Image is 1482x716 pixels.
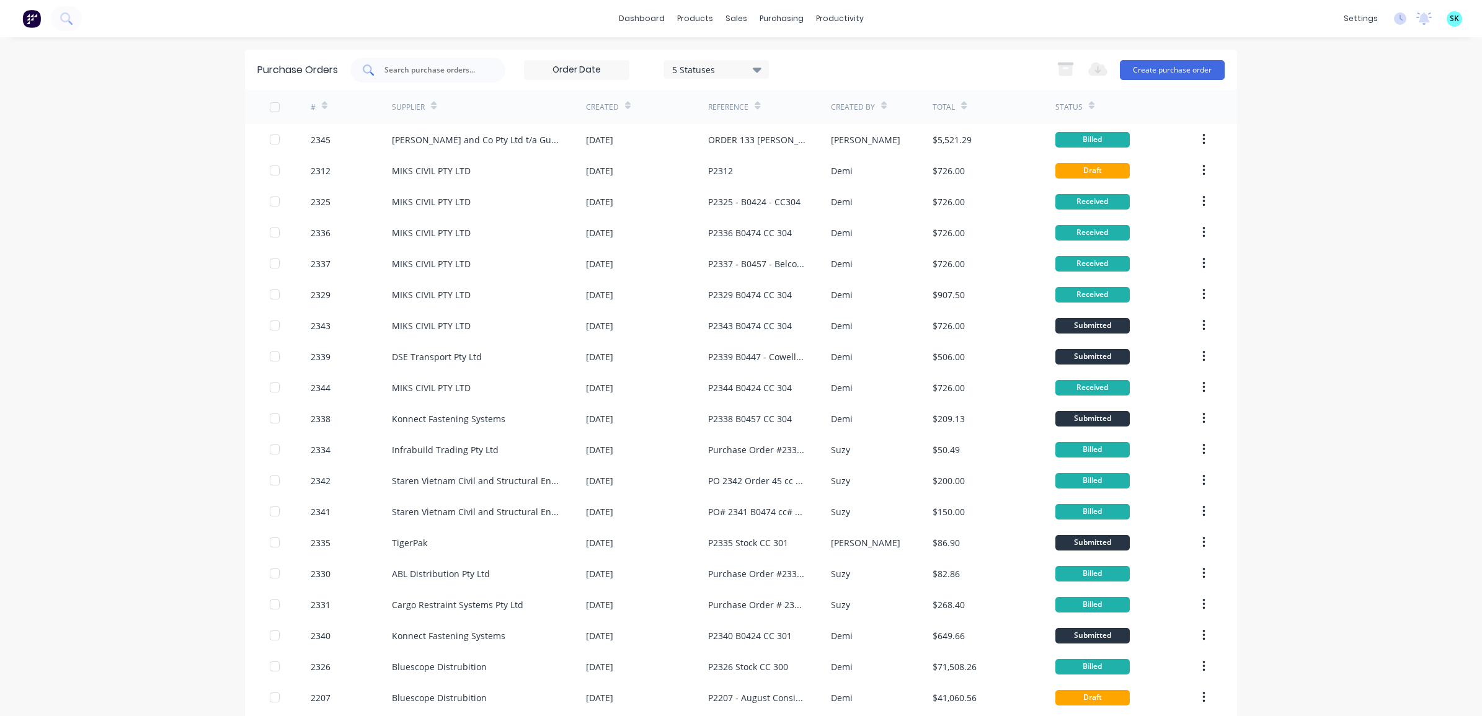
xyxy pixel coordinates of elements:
[831,319,853,332] div: Demi
[708,474,805,487] div: PO 2342 Order 45 cc 305
[311,102,316,113] div: #
[311,505,331,518] div: 2341
[586,505,613,518] div: [DATE]
[311,443,331,456] div: 2334
[586,195,613,208] div: [DATE]
[392,164,471,177] div: MIKS CIVIL PTY LTD
[311,536,331,549] div: 2335
[257,63,338,77] div: Purchase Orders
[933,567,960,580] div: $82.86
[392,567,490,580] div: ABL Distribution Pty Ltd
[311,195,331,208] div: 2325
[311,164,331,177] div: 2312
[311,350,331,363] div: 2339
[708,629,792,642] div: P2340 B0424 CC 301
[392,536,427,549] div: TigerPak
[831,598,850,611] div: Suzy
[311,567,331,580] div: 2330
[586,412,613,425] div: [DATE]
[1055,504,1130,519] div: Billed
[708,691,805,704] div: P2207 - August Consignment
[671,9,719,28] div: products
[311,629,331,642] div: 2340
[831,691,853,704] div: Demi
[831,288,853,301] div: Demi
[831,226,853,239] div: Demi
[933,443,960,456] div: $50.49
[708,381,792,394] div: P2344 B0424 CC 304
[1055,566,1130,581] div: Billed
[831,350,853,363] div: Demi
[933,288,965,301] div: $907.50
[933,350,965,363] div: $506.00
[831,195,853,208] div: Demi
[1055,380,1130,396] div: Received
[311,412,331,425] div: 2338
[1055,659,1130,674] div: Billed
[933,381,965,394] div: $726.00
[613,9,671,28] a: dashboard
[392,660,487,673] div: Bluescope Distrubition
[708,195,801,208] div: P2325 - B0424 - CC304
[586,226,613,239] div: [DATE]
[586,133,613,146] div: [DATE]
[831,133,900,146] div: [PERSON_NAME]
[831,629,853,642] div: Demi
[933,195,965,208] div: $726.00
[1055,411,1130,427] div: Submitted
[1055,256,1130,272] div: Received
[708,412,792,425] div: P2338 B0457 CC 304
[1055,318,1130,334] div: Submitted
[933,660,977,673] div: $71,508.26
[831,536,900,549] div: [PERSON_NAME]
[1055,194,1130,210] div: Received
[1055,225,1130,241] div: Received
[1338,9,1384,28] div: settings
[586,257,613,270] div: [DATE]
[1055,597,1130,612] div: Billed
[831,102,875,113] div: Created By
[831,505,850,518] div: Suzy
[1055,132,1130,148] div: Billed
[1055,102,1083,113] div: Status
[311,288,331,301] div: 2329
[392,350,482,363] div: DSE Transport Pty Ltd
[525,61,629,79] input: Order Date
[392,381,471,394] div: MIKS CIVIL PTY LTD
[933,226,965,239] div: $726.00
[392,505,561,518] div: Staren Vietnam Civil and Structural Engineers Group
[392,598,523,611] div: Cargo Restraint Systems Pty Ltd
[933,629,965,642] div: $649.66
[392,443,499,456] div: Infrabuild Trading Pty Ltd
[708,164,733,177] div: P2312
[311,133,331,146] div: 2345
[708,288,792,301] div: P2329 B0474 CC 304
[392,288,471,301] div: MIKS CIVIL PTY LTD
[1055,163,1130,179] div: Draft
[708,133,805,146] div: ORDER 133 [PERSON_NAME] Structural Steel
[586,536,613,549] div: [DATE]
[708,350,805,363] div: P2339 B0447 - Cowell CC 304
[586,660,613,673] div: [DATE]
[392,412,505,425] div: Konnect Fastening Systems
[933,412,965,425] div: $209.13
[831,567,850,580] div: Suzy
[392,691,487,704] div: Bluescope Distrubition
[586,319,613,332] div: [DATE]
[719,9,753,28] div: sales
[708,660,788,673] div: P2326 Stock CC 300
[753,9,810,28] div: purchasing
[831,257,853,270] div: Demi
[831,660,853,673] div: Demi
[311,598,331,611] div: 2331
[392,133,561,146] div: [PERSON_NAME] and Co Pty Ltd t/a Guerilla Steel
[311,226,331,239] div: 2336
[392,257,471,270] div: MIKS CIVIL PTY LTD
[831,381,853,394] div: Demi
[708,505,805,518] div: PO# 2341 B0474 cc# 305
[708,536,788,549] div: P2335 Stock CC 301
[933,598,965,611] div: $268.40
[383,64,486,76] input: Search purchase orders...
[933,691,977,704] div: $41,060.56
[1055,349,1130,365] div: Submitted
